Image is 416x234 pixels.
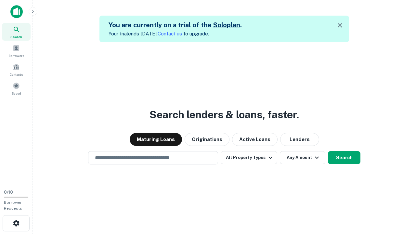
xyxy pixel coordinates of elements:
[280,151,325,164] button: Any Amount
[280,133,319,146] button: Lenders
[109,30,242,38] p: Your trial ends [DATE]. to upgrade.
[328,151,360,164] button: Search
[383,161,416,192] iframe: Chat Widget
[232,133,278,146] button: Active Loans
[185,133,229,146] button: Originations
[109,20,242,30] h5: You are currently on a trial of the .
[10,34,22,39] span: Search
[4,190,13,195] span: 0 / 10
[2,61,31,78] a: Contacts
[149,107,299,123] h3: Search lenders & loans, faster.
[2,80,31,97] a: Saved
[158,31,182,36] a: Contact us
[221,151,277,164] button: All Property Types
[12,91,21,96] span: Saved
[8,53,24,58] span: Borrowers
[130,133,182,146] button: Maturing Loans
[2,23,31,41] a: Search
[2,42,31,59] a: Borrowers
[213,21,240,29] a: Soloplan
[10,5,23,18] img: capitalize-icon.png
[4,200,22,211] span: Borrower Requests
[10,72,23,77] span: Contacts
